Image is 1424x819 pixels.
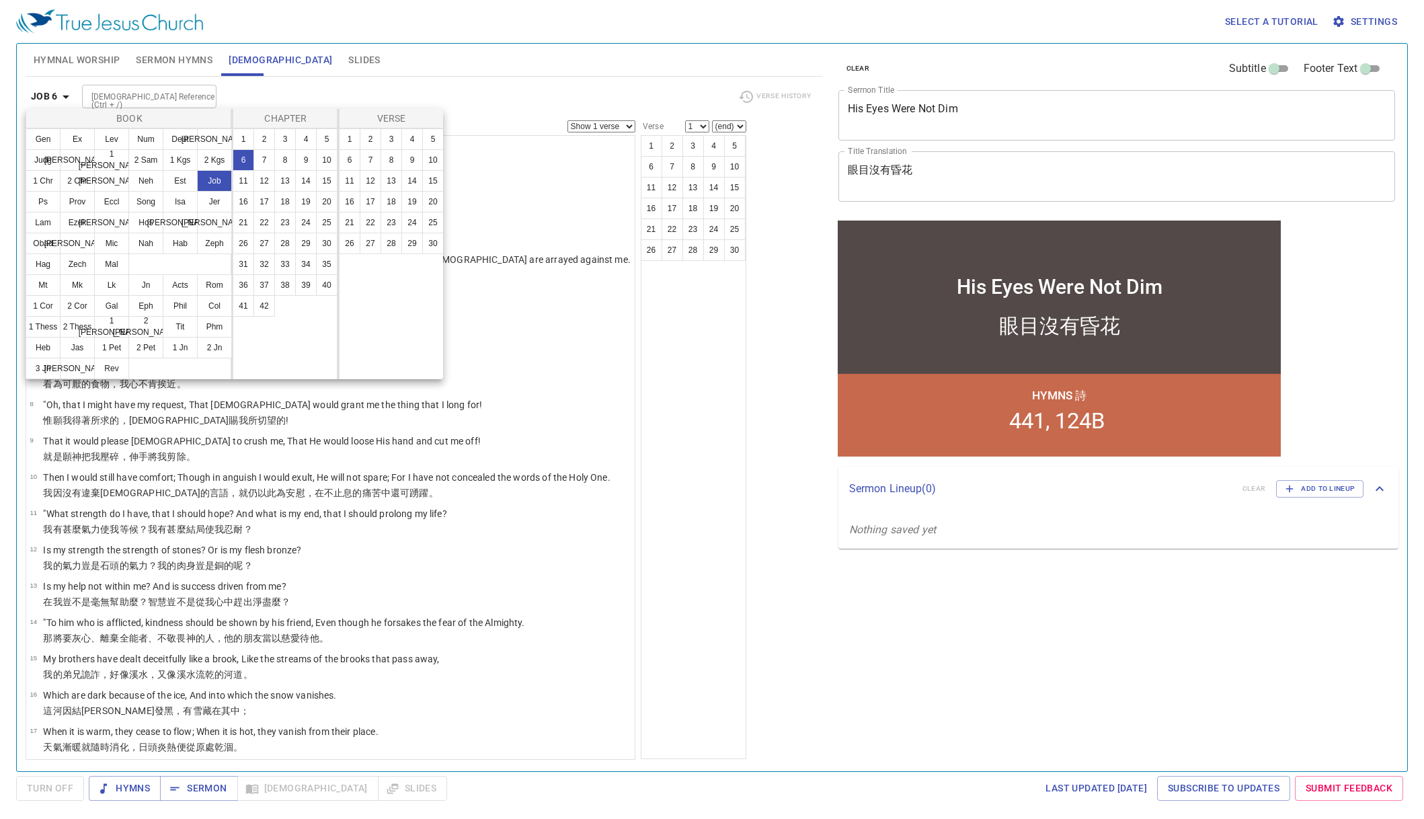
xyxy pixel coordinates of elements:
button: 29 [295,233,317,254]
button: Lev [94,128,129,150]
button: 2 Kgs [197,149,232,171]
button: Col [197,295,232,317]
button: Tit [163,316,198,338]
button: 40 [316,274,338,296]
button: 41 [233,295,254,317]
button: Nah [128,233,163,254]
button: 30 [316,233,338,254]
button: Judg [26,149,61,171]
button: 5 [422,128,444,150]
button: 2 Cor [60,295,95,317]
button: 15 [422,170,444,192]
button: Hos [128,212,163,233]
button: Hag [26,253,61,275]
button: Jas [60,337,95,358]
button: [PERSON_NAME] [60,233,95,254]
button: 24 [295,212,317,233]
button: 4 [401,128,423,150]
button: 10 [422,149,444,171]
button: 1 Kgs [163,149,198,171]
button: 26 [339,233,360,254]
button: 39 [295,274,317,296]
button: Est [163,170,198,192]
button: 42 [253,295,275,317]
button: 2 Pet [128,337,163,358]
div: His Eyes Were Not Dim [124,59,329,83]
button: 20 [422,191,444,212]
button: 11 [339,170,360,192]
p: Chapter [236,112,335,125]
button: 2 [253,128,275,150]
button: 25 [316,212,338,233]
button: Deut [163,128,198,150]
button: [PERSON_NAME] [163,212,198,233]
button: Ezek [60,212,95,233]
button: 2 Thess [60,316,95,338]
button: 18 [274,191,296,212]
li: 124B [222,192,272,218]
button: 22 [360,212,381,233]
button: Gal [94,295,129,317]
button: 3 [381,128,402,150]
button: 1 Thess [26,316,61,338]
button: 14 [401,170,423,192]
button: Num [128,128,163,150]
button: Mic [94,233,129,254]
button: 20 [316,191,338,212]
button: Ps [26,191,61,212]
button: 1 [233,128,254,150]
button: 1 [339,128,360,150]
button: 13 [381,170,402,192]
button: 7 [360,149,381,171]
button: 1 Pet [94,337,129,358]
button: 19 [401,191,423,212]
button: Obad [26,233,61,254]
button: 28 [274,233,296,254]
button: 2 [PERSON_NAME] [128,316,163,338]
button: 31 [233,253,254,275]
button: [PERSON_NAME] [60,149,95,171]
button: 19 [295,191,317,212]
button: Hab [163,233,198,254]
button: 6 [233,149,254,171]
button: 34 [295,253,317,275]
button: 1 [PERSON_NAME] [94,316,129,338]
button: 17 [253,191,275,212]
button: 21 [233,212,254,233]
button: Isa [163,191,198,212]
button: 23 [274,212,296,233]
button: 38 [274,274,296,296]
button: 27 [253,233,275,254]
button: 28 [381,233,402,254]
button: Zeph [197,233,232,254]
button: [PERSON_NAME] [94,212,129,233]
button: Rom [197,274,232,296]
button: Neh [128,170,163,192]
button: Acts [163,274,198,296]
button: 9 [295,149,317,171]
button: 15 [316,170,338,192]
button: 22 [253,212,275,233]
button: 14 [295,170,317,192]
div: 眼目沒有昏花 [166,97,287,124]
button: 32 [253,253,275,275]
button: [PERSON_NAME] [197,212,232,233]
li: 441 [176,192,216,218]
button: 26 [233,233,254,254]
button: Gen [26,128,61,150]
button: Jer [197,191,232,212]
button: Mal [94,253,129,275]
button: 36 [233,274,254,296]
button: 10 [316,149,338,171]
button: 7 [253,149,275,171]
button: 37 [253,274,275,296]
button: 6 [339,149,360,171]
button: 16 [339,191,360,212]
button: 5 [316,128,338,150]
button: Song [128,191,163,212]
button: 2 Jn [197,337,232,358]
button: [PERSON_NAME] [60,358,95,379]
button: 11 [233,170,254,192]
button: 29 [401,233,423,254]
button: 2 Sam [128,149,163,171]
